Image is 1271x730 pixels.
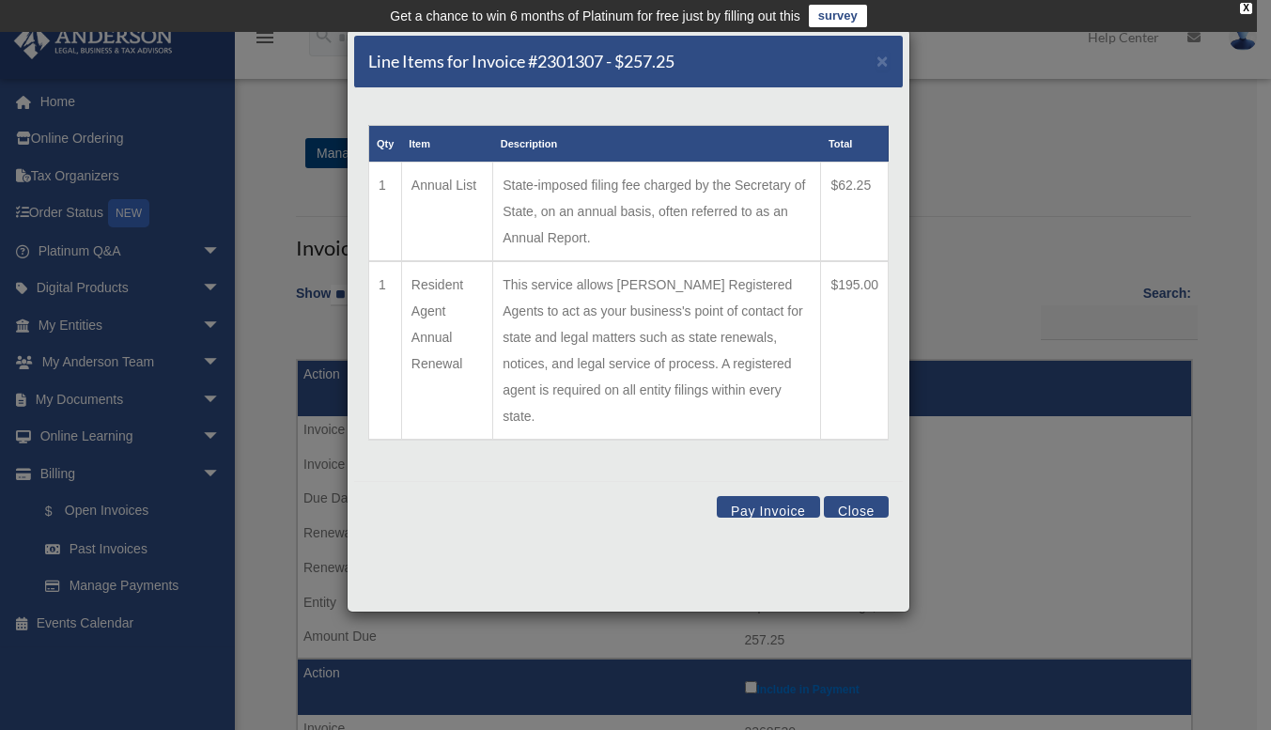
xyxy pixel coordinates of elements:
td: Resident Agent Annual Renewal [401,261,492,440]
td: Annual List [401,163,492,262]
td: $195.00 [821,261,889,440]
button: Close [824,496,889,518]
td: 1 [369,163,402,262]
td: This service allows [PERSON_NAME] Registered Agents to act as your business's point of contact fo... [493,261,821,440]
td: 1 [369,261,402,440]
th: Item [401,126,492,163]
button: Pay Invoice [717,496,820,518]
a: survey [809,5,867,27]
th: Qty [369,126,402,163]
button: Close [876,51,889,70]
td: $62.25 [821,163,889,262]
td: State-imposed filing fee charged by the Secretary of State, on an annual basis, often referred to... [493,163,821,262]
div: Get a chance to win 6 months of Platinum for free just by filling out this [390,5,800,27]
th: Description [493,126,821,163]
span: × [876,50,889,71]
th: Total [821,126,889,163]
h5: Line Items for Invoice #2301307 - $257.25 [368,50,674,73]
div: close [1240,3,1252,14]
